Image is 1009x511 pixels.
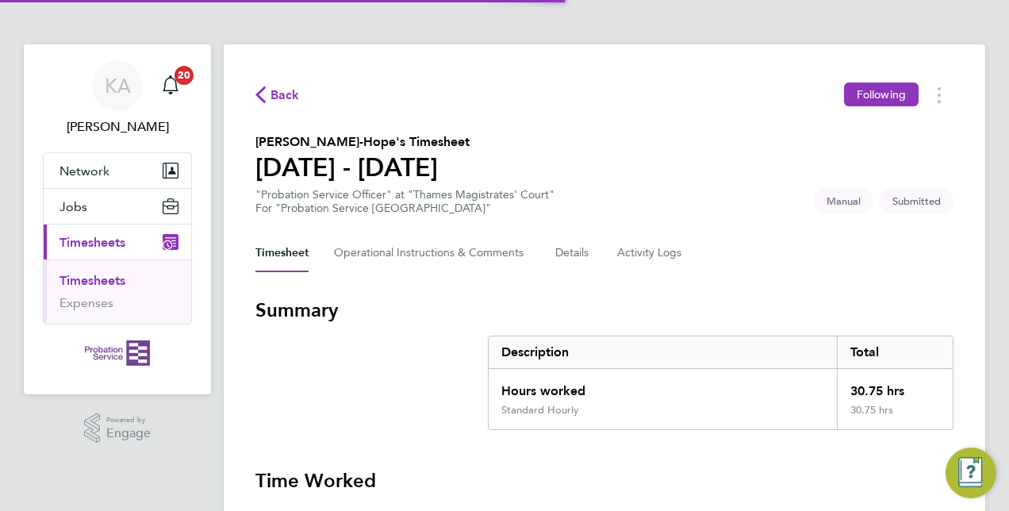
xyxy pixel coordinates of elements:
div: Description [489,336,837,368]
span: Jobs [59,199,87,214]
div: Standard Hourly [501,404,579,417]
div: 30.75 hrs [837,369,953,404]
div: Hours worked [489,369,837,404]
div: "Probation Service Officer" at "Thames Magistrates' Court" [255,188,554,215]
h2: [PERSON_NAME]-Hope's Timesheet [255,133,470,152]
button: Network [44,153,191,188]
span: Timesheets [59,235,125,250]
span: Following [857,87,906,102]
a: Timesheets [59,273,125,288]
button: Activity Logs [617,234,684,272]
div: 30.75 hrs [837,404,953,429]
a: 20 [155,60,186,111]
button: Following [844,83,919,106]
div: Summary [488,336,953,430]
h3: Summary [255,298,953,323]
button: Details [555,234,592,272]
div: Timesheets [44,259,191,324]
a: Go to home page [43,340,192,366]
a: Powered byEngage [84,413,152,444]
button: Jobs [44,189,191,224]
span: KA [105,75,131,96]
span: This timesheet was manually created. [814,188,873,214]
button: Timesheets [44,225,191,259]
span: Engage [106,427,151,440]
button: Timesheet [255,234,309,272]
button: Engage Resource Center [946,448,996,498]
span: 20 [175,66,194,85]
button: Operational Instructions & Comments [334,234,530,272]
span: Karen Anderson [43,117,192,136]
img: probationservice-logo-retina.png [85,340,149,366]
a: Expenses [59,295,113,310]
div: Total [837,336,953,368]
button: Timesheets Menu [925,83,953,107]
span: This timesheet is Submitted. [880,188,953,214]
a: KA[PERSON_NAME] [43,60,192,136]
span: Back [270,86,300,105]
span: Network [59,163,109,179]
nav: Main navigation [24,44,211,394]
button: Back [255,85,300,105]
span: Powered by [106,413,151,427]
h1: [DATE] - [DATE] [255,152,470,183]
div: For "Probation Service [GEOGRAPHIC_DATA]" [255,202,554,215]
h3: Time Worked [255,468,953,494]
